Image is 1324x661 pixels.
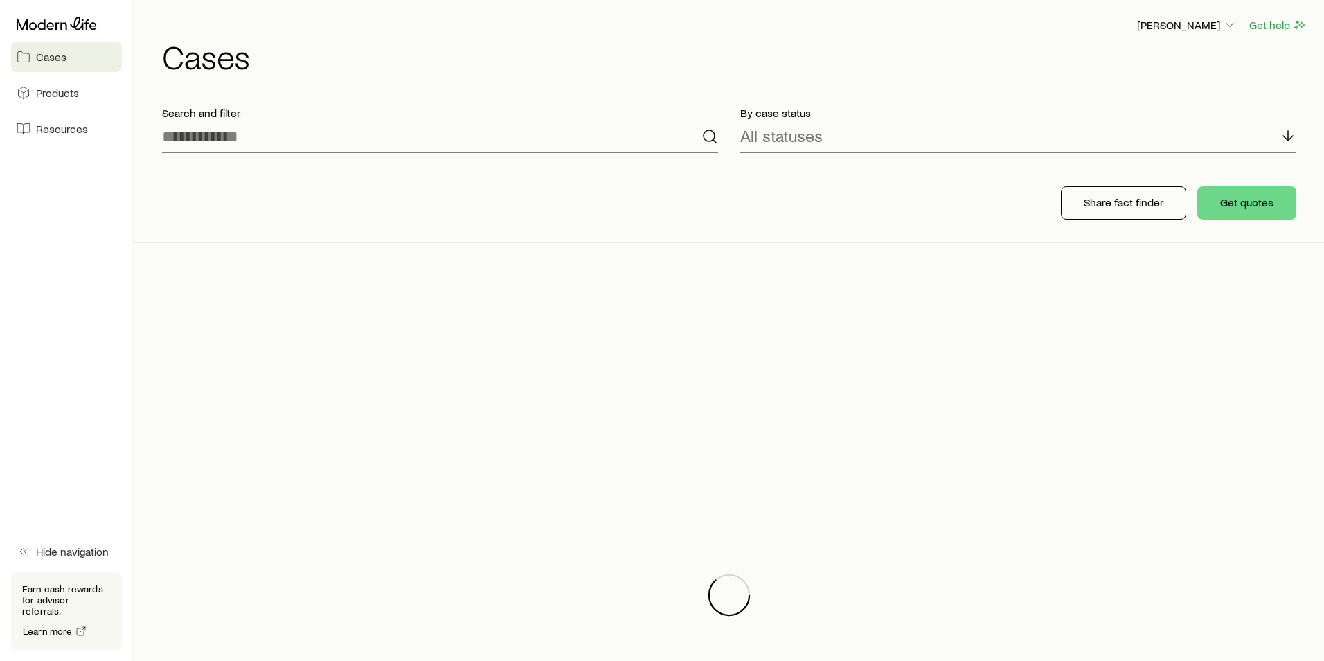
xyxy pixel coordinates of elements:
span: Resources [36,122,88,136]
button: Get help [1249,17,1307,33]
button: Share fact finder [1061,186,1186,220]
button: [PERSON_NAME] [1136,17,1237,34]
div: Earn cash rewards for advisor referrals.Learn more [11,572,122,650]
p: Share fact finder [1084,195,1163,209]
a: Resources [11,114,122,144]
span: Cases [36,50,66,64]
button: Get quotes [1197,186,1296,220]
p: By case status [740,106,1296,120]
span: Hide navigation [36,545,109,558]
p: All statuses [740,126,823,146]
button: Hide navigation [11,536,122,567]
a: Cases [11,42,122,72]
p: Search and filter [162,106,718,120]
p: [PERSON_NAME] [1137,18,1237,32]
h1: Cases [162,39,1307,73]
span: Learn more [23,626,73,636]
p: Earn cash rewards for advisor referrals. [22,583,111,617]
span: Products [36,86,79,100]
a: Products [11,78,122,108]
